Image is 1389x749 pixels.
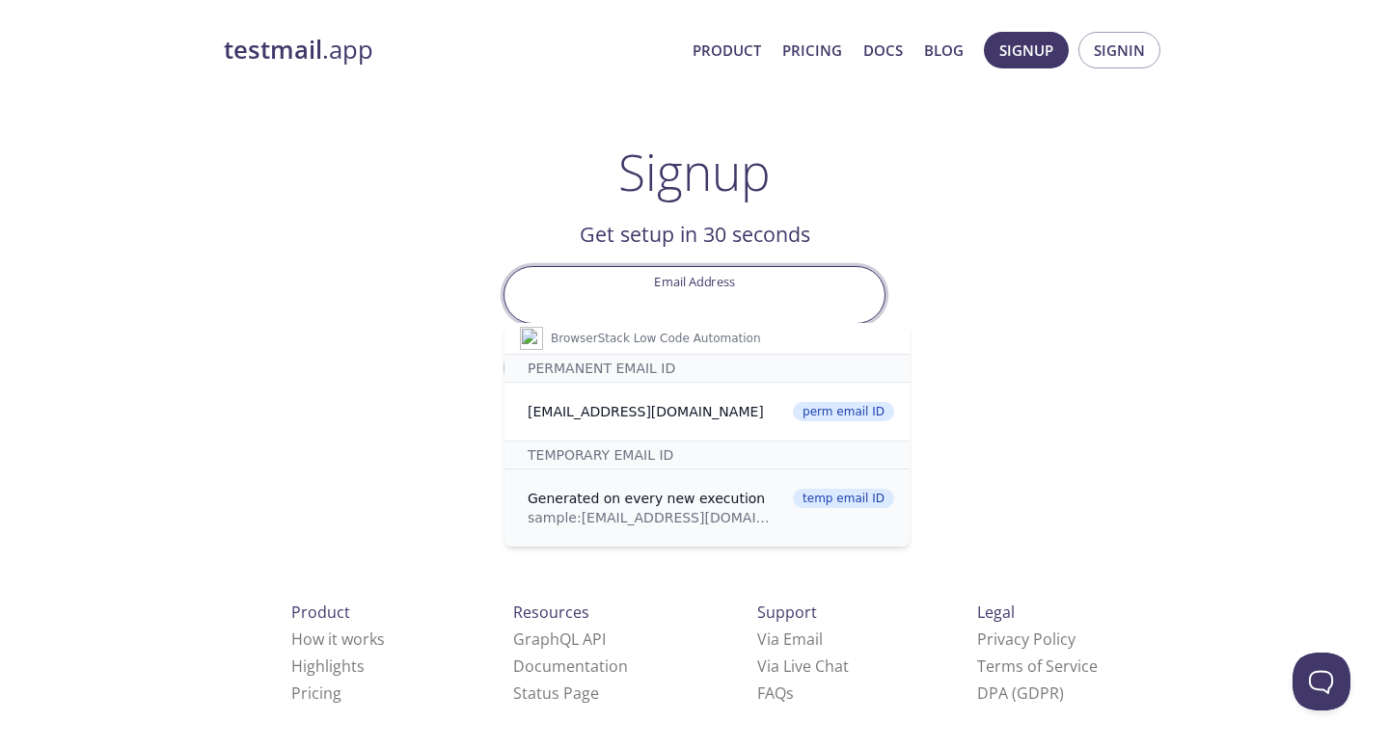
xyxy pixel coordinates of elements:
span: s [786,682,794,704]
span: Support [757,602,817,623]
a: Via Email [757,629,823,650]
a: Pricing [782,38,842,63]
span: Product [291,602,350,623]
h1: Signup [618,143,771,201]
a: Status Page [513,682,599,704]
span: Signin [1094,38,1145,63]
iframe: Help Scout Beacon - Open [1293,653,1350,710]
span: Legal [977,602,1015,623]
span: Resources [513,602,589,623]
a: Privacy Policy [977,629,1076,650]
a: Pricing [291,682,341,704]
span: Signup [999,38,1053,63]
h2: Get setup in 30 seconds [504,218,885,251]
a: Blog [924,38,964,63]
button: Signin [1078,32,1160,68]
strong: testmail [224,33,322,67]
a: Docs [863,38,903,63]
a: testmail.app [224,34,677,67]
a: Highlights [291,655,365,677]
a: FAQ [757,682,794,704]
a: Via Live Chat [757,655,849,677]
a: Terms of Service [977,655,1098,677]
a: Product [693,38,761,63]
a: GraphQL API [513,629,606,650]
a: Documentation [513,655,628,677]
a: DPA (GDPR) [977,682,1064,704]
button: Signup [984,32,1069,68]
a: How it works [291,629,385,650]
